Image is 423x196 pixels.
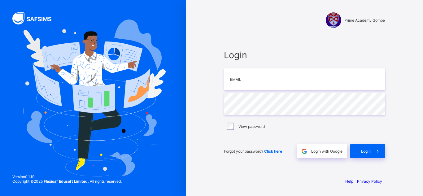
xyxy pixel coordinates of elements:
span: Login [361,149,371,154]
a: Privacy Policy [357,179,382,184]
img: Hero Image [20,20,166,176]
span: Prime Academy Gombe [344,18,385,23]
span: Copyright © 2025 All rights reserved. [12,179,122,184]
strong: Flexisaf Edusoft Limited. [44,179,89,184]
img: google.396cfc9801f0270233282035f929180a.svg [301,148,308,155]
span: Login with Google [311,149,342,154]
span: Forgot your password? [224,149,282,154]
a: Help [345,179,353,184]
a: Click here [264,149,282,154]
label: View password [238,124,265,129]
img: SAFSIMS Logo [12,12,59,24]
span: Version 0.1.19 [12,174,122,179]
span: Login [224,50,385,60]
